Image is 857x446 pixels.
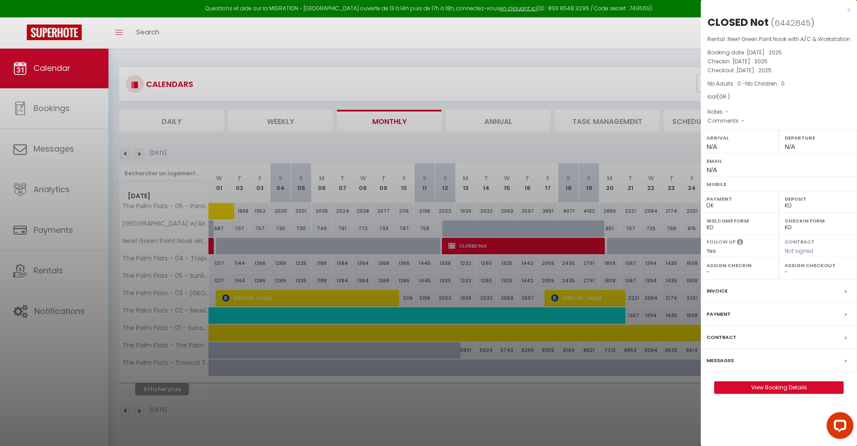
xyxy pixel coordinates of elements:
span: Nb Children : 0 [745,80,785,87]
label: Contract [785,238,815,244]
span: N/A [707,166,717,173]
p: Checkin : [707,57,850,66]
span: New! Green Point Nook with A/C & Workstation [728,35,850,43]
label: Invoice [707,286,728,296]
span: ( ) [771,17,815,29]
label: Email [707,157,851,165]
label: Welcome form [707,216,773,225]
span: - [725,108,728,116]
p: Notes : [707,107,850,116]
label: Payment [707,194,773,203]
label: Assign Checkout [785,261,851,270]
button: View Booking Details [714,381,844,394]
label: Checkin form [785,216,851,225]
span: N/A [785,143,795,150]
p: Comments : [707,116,850,125]
p: Checkout : [707,66,850,75]
label: Follow up [707,238,736,246]
div: x [701,4,850,15]
label: Assign Checkin [707,261,773,270]
span: N/A [707,143,717,150]
a: View Booking Details [715,382,843,393]
i: Select YES if you want to send post-checkout messages sequences [737,238,743,248]
label: Messages [707,356,734,365]
div: Ical [707,93,850,101]
span: ( R ) [717,93,730,100]
label: Departure [785,133,851,142]
p: Rental : [707,35,850,44]
iframe: LiveChat chat widget [820,409,857,446]
span: Nb Adults : 0 - [707,80,785,87]
span: [DATE] . 2025 [732,58,768,65]
label: Mobile [707,180,851,189]
div: CLOSED Not [707,15,769,29]
label: Contract [707,333,736,342]
span: [DATE] . 2025 [736,66,772,74]
span: [DATE] . 2025 [747,49,782,56]
label: Arrival [707,133,773,142]
label: Deposit [785,194,851,203]
label: Payment [707,310,731,319]
span: 0 [719,93,723,100]
span: - [741,117,745,124]
span: 6442845 [774,17,811,29]
p: Booking date : [707,48,850,57]
span: Not signed [785,247,813,255]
